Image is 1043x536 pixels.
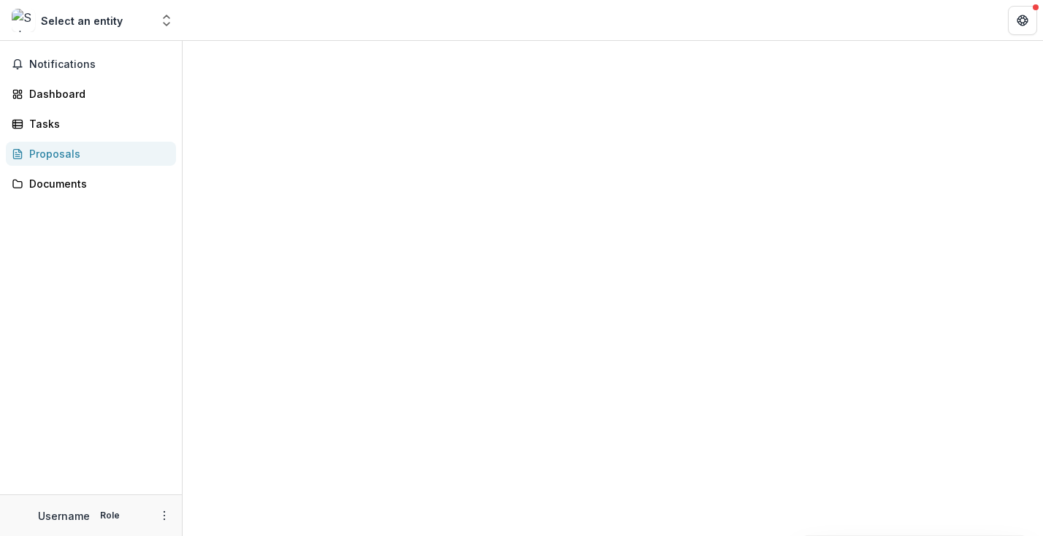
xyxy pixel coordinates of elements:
p: Username [38,508,90,524]
button: Open entity switcher [156,6,177,35]
a: Proposals [6,142,176,166]
button: Get Help [1008,6,1037,35]
button: More [156,507,173,524]
button: Notifications [6,53,176,76]
div: Tasks [29,116,164,131]
p: Role [96,509,124,522]
div: Proposals [29,146,164,161]
a: Tasks [6,112,176,136]
span: Notifications [29,58,170,71]
a: Dashboard [6,82,176,106]
div: Select an entity [41,13,123,28]
img: Select an entity [12,9,35,32]
div: Dashboard [29,86,164,102]
a: Documents [6,172,176,196]
div: Documents [29,176,164,191]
